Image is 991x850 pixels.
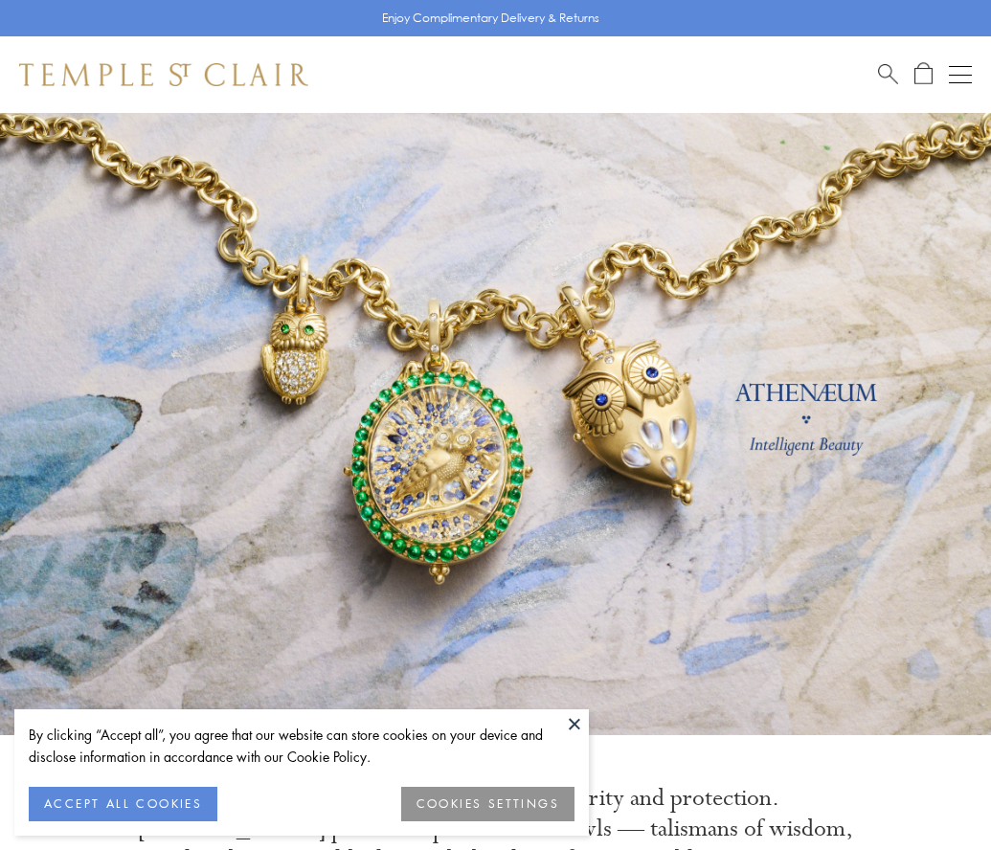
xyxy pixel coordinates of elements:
[914,62,933,86] a: Open Shopping Bag
[401,787,574,821] button: COOKIES SETTINGS
[29,787,217,821] button: ACCEPT ALL COOKIES
[949,63,972,86] button: Open navigation
[29,724,574,768] div: By clicking “Accept all”, you agree that our website can store cookies on your device and disclos...
[19,63,308,86] img: Temple St. Clair
[382,9,599,28] p: Enjoy Complimentary Delivery & Returns
[878,62,898,86] a: Search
